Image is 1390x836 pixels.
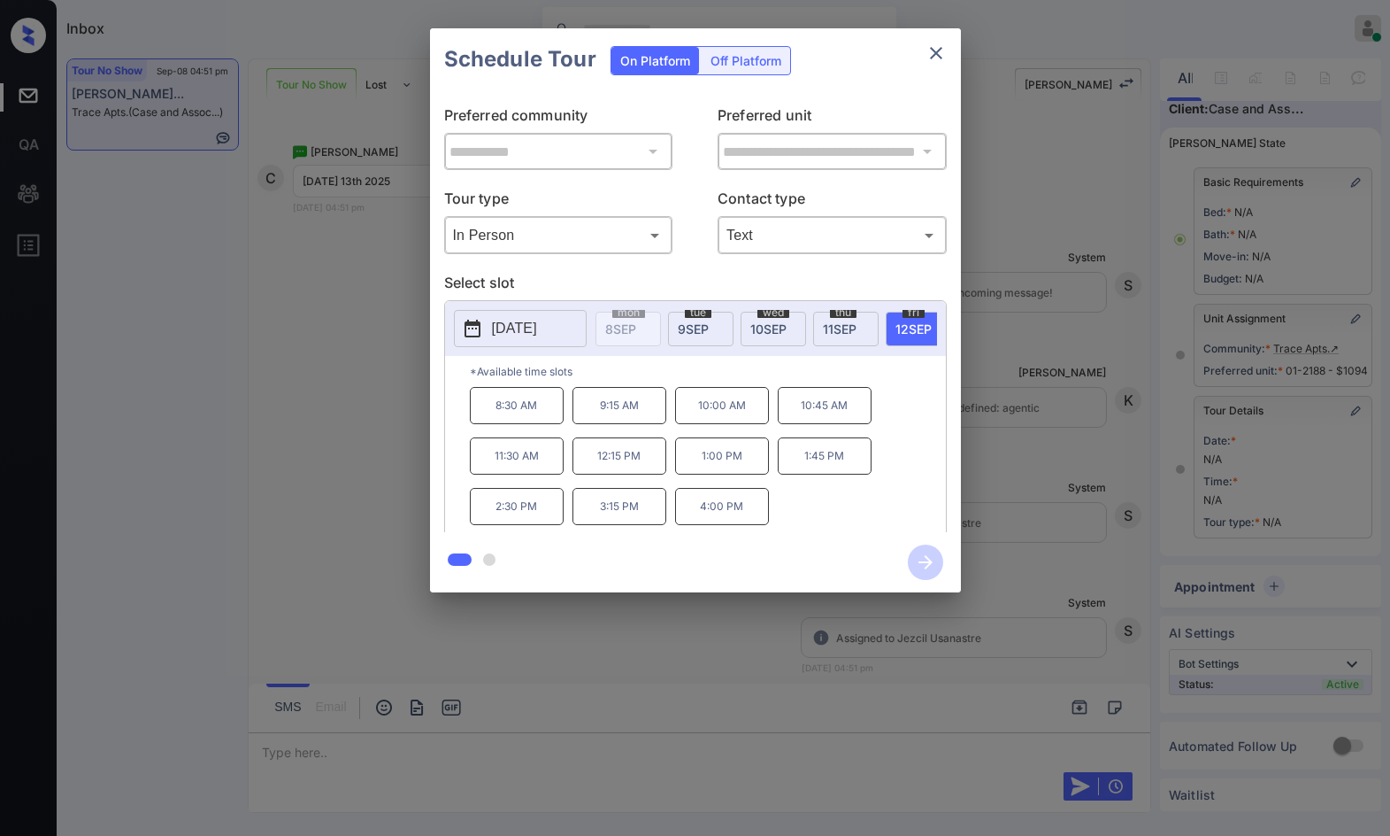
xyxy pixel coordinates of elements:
[722,221,942,250] div: Text
[718,188,947,216] p: Contact type
[668,312,733,346] div: date-select
[444,272,947,300] p: Select slot
[444,104,673,133] p: Preferred community
[886,312,951,346] div: date-select
[675,437,769,475] p: 1:00 PM
[470,437,564,475] p: 11:30 AM
[757,307,789,318] span: wed
[444,188,673,216] p: Tour type
[778,437,872,475] p: 1:45 PM
[778,387,872,424] p: 10:45 AM
[918,35,954,71] button: close
[750,321,787,337] span: 10 SEP
[572,488,666,525] p: 3:15 PM
[470,488,564,525] p: 2:30 PM
[675,488,769,525] p: 4:00 PM
[823,321,856,337] span: 11 SEP
[470,387,564,424] p: 8:30 AM
[675,387,769,424] p: 10:00 AM
[449,221,669,250] div: In Person
[702,47,790,74] div: Off Platform
[830,307,856,318] span: thu
[895,321,932,337] span: 12 SEP
[430,28,611,90] h2: Schedule Tour
[813,312,879,346] div: date-select
[572,437,666,475] p: 12:15 PM
[685,307,711,318] span: tue
[718,104,947,133] p: Preferred unit
[902,307,925,318] span: fri
[741,312,806,346] div: date-select
[897,539,954,585] button: btn-next
[678,321,709,337] span: 9 SEP
[470,356,946,387] p: *Available time slots
[492,318,537,339] p: [DATE]
[454,310,587,347] button: [DATE]
[611,47,699,74] div: On Platform
[572,387,666,424] p: 9:15 AM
